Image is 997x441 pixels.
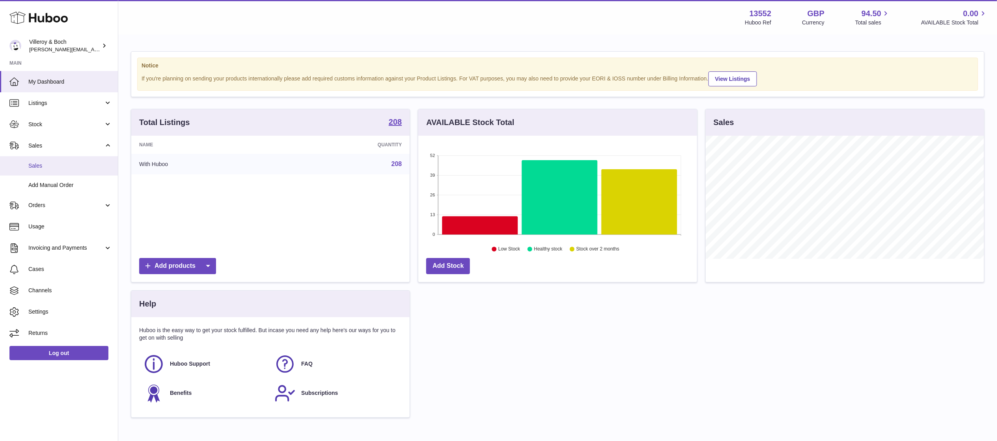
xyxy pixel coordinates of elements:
span: [PERSON_NAME][EMAIL_ADDRESS][PERSON_NAME][DOMAIN_NAME] [29,46,200,52]
img: trombetta.geri@villeroy-boch.com [9,40,21,52]
span: Usage [28,223,112,230]
div: Villeroy & Boch [29,38,100,53]
a: Benefits [143,383,266,404]
td: With Huboo [131,154,278,174]
a: Add Stock [426,258,470,274]
h3: Sales [714,117,734,128]
a: Add products [139,258,216,274]
span: 94.50 [861,8,881,19]
span: Channels [28,287,112,294]
span: Invoicing and Payments [28,244,104,252]
text: 26 [430,192,435,197]
span: Sales [28,162,112,170]
div: Currency [802,19,825,26]
span: Stock [28,121,104,128]
a: FAQ [274,353,398,375]
a: 94.50 Total sales [855,8,890,26]
th: Name [131,136,278,154]
a: Huboo Support [143,353,266,375]
span: Huboo Support [170,360,210,368]
h3: AVAILABLE Stock Total [426,117,514,128]
span: Subscriptions [301,389,338,397]
strong: GBP [807,8,824,19]
div: If you're planning on sending your products internationally please add required customs informati... [142,70,974,86]
text: 39 [430,173,435,178]
p: Huboo is the easy way to get your stock fulfilled. But incase you need any help here's our ways f... [139,327,402,342]
text: 13 [430,212,435,217]
span: Settings [28,308,112,316]
span: 0.00 [963,8,978,19]
span: Sales [28,142,104,149]
span: Listings [28,99,104,107]
span: Orders [28,202,104,209]
a: 208 [389,118,402,127]
a: Log out [9,346,108,360]
span: Cases [28,265,112,273]
text: Stock over 2 months [576,247,619,252]
span: Returns [28,329,112,337]
span: Add Manual Order [28,181,112,189]
span: AVAILABLE Stock Total [921,19,988,26]
strong: 13552 [749,8,772,19]
a: Subscriptions [274,383,398,404]
span: Benefits [170,389,192,397]
h3: Total Listings [139,117,190,128]
span: My Dashboard [28,78,112,86]
div: Huboo Ref [745,19,772,26]
span: Total sales [855,19,890,26]
a: 208 [391,161,402,167]
a: View Listings [708,71,757,86]
th: Quantity [278,136,410,154]
h3: Help [139,299,156,309]
text: 0 [433,232,435,237]
text: 52 [430,153,435,158]
span: FAQ [301,360,313,368]
a: 0.00 AVAILABLE Stock Total [921,8,988,26]
strong: Notice [142,62,974,69]
strong: 208 [389,118,402,126]
text: Low Stock [498,247,520,252]
text: Healthy stock [534,247,563,252]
